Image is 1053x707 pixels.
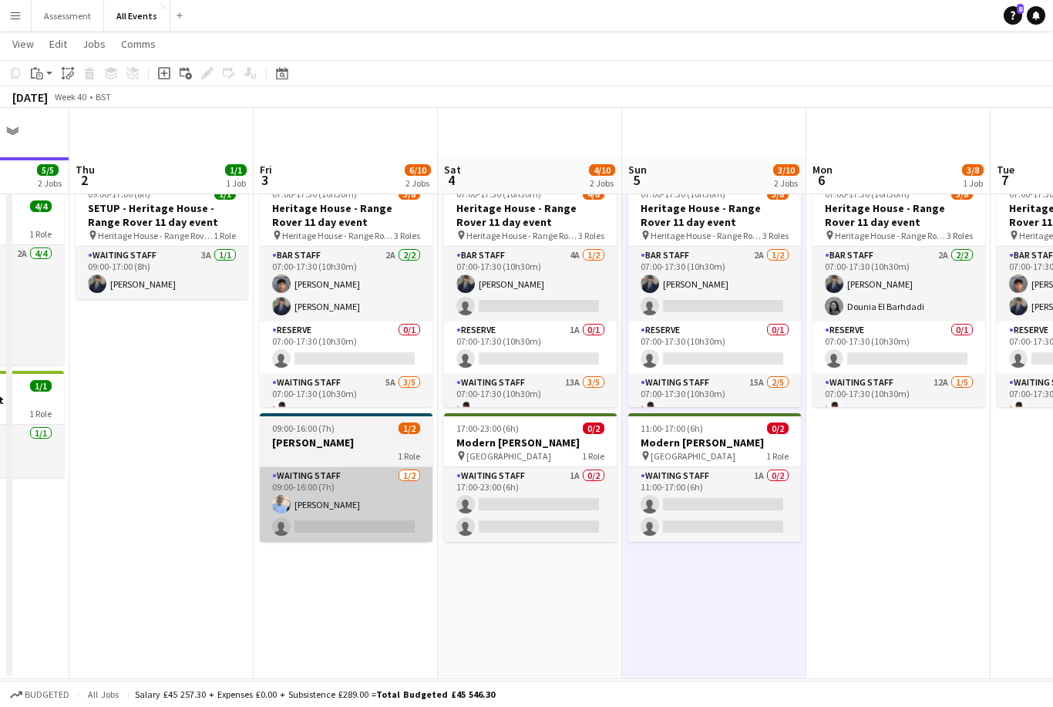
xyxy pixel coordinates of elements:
span: 0/2 [767,423,789,434]
span: 1 Role [398,450,420,462]
app-card-role: Bar Staff2A2/207:00-17:30 (10h30m)[PERSON_NAME][PERSON_NAME] [260,247,432,322]
app-card-role: Waiting Staff15A2/507:00-17:30 (10h30m)[PERSON_NAME] [628,374,801,516]
span: Heritage House - Range Rover 11 day event [282,230,394,241]
div: 2 Jobs [405,177,430,189]
span: 1/2 [399,423,420,434]
div: 1 Job [963,177,983,189]
app-job-card: 09:00-16:00 (7h)1/2[PERSON_NAME]1 RoleWaiting Staff1/209:00-16:00 (7h)[PERSON_NAME] [260,413,432,542]
span: 1/1 [225,164,247,176]
div: 1 Job [226,177,246,189]
button: Budgeted [8,686,72,703]
app-card-role: Waiting Staff1A0/217:00-23:00 (6h) [444,467,617,542]
span: Edit [49,37,67,51]
app-job-card: 07:00-17:30 (10h30m)5/8Heritage House - Range Rover 11 day event Heritage House - Range Rover 11 ... [260,179,432,407]
span: 3/8 [962,164,984,176]
span: 1 Role [214,230,236,241]
span: Week 40 [51,91,89,103]
app-card-role: Reserve1A0/107:00-17:30 (10h30m) [444,322,617,374]
span: 4/10 [589,164,615,176]
span: All jobs [85,688,122,700]
h3: Modern [PERSON_NAME] [628,436,801,449]
app-card-role: Bar Staff2A1/207:00-17:30 (10h30m)[PERSON_NAME] [628,247,801,322]
span: Sun [628,163,647,177]
app-card-role: Waiting Staff5A3/507:00-17:30 (10h30m)[PERSON_NAME] [260,374,432,516]
span: 6 [810,171,833,189]
span: Budgeted [25,689,69,700]
span: 5/5 [37,164,59,176]
span: Fri [260,163,272,177]
app-job-card: 17:00-23:00 (6h)0/2Modern [PERSON_NAME] [GEOGRAPHIC_DATA]1 RoleWaiting Staff1A0/217:00-23:00 (6h) [444,413,617,542]
span: 2 [73,171,95,189]
h3: Heritage House - Range Rover 11 day event [812,201,985,229]
app-job-card: 07:00-17:30 (10h30m)3/8Heritage House - Range Rover 11 day event Heritage House - Range Rover 11 ... [628,179,801,407]
span: Comms [121,37,156,51]
span: 7 [994,171,1014,189]
span: Heritage House - Range Rover 11 day event [651,230,762,241]
span: Heritage House - Range Rover 11 day event [98,230,214,241]
app-card-role: Reserve0/107:00-17:30 (10h30m) [812,322,985,374]
span: 09:00-16:00 (7h) [272,423,335,434]
a: View [6,34,40,54]
div: 2 Jobs [774,177,799,189]
app-job-card: 09:00-17:00 (8h)1/1SETUP - Heritage House - Range Rover 11 day event Heritage House - Range Rover... [76,179,248,299]
span: Total Budgeted £45 546.30 [376,688,495,700]
h3: [PERSON_NAME] [260,436,432,449]
span: 8 [1017,4,1024,14]
span: Heritage House - Range Rover 11 day event [835,230,947,241]
div: 2 Jobs [38,177,62,189]
a: Jobs [76,34,112,54]
button: Assessment [32,1,104,31]
span: Tue [997,163,1014,177]
h3: Heritage House - Range Rover 11 day event [628,201,801,229]
app-card-role: Bar Staff4A1/207:00-17:30 (10h30m)[PERSON_NAME] [444,247,617,322]
span: 4 [442,171,461,189]
app-card-role: Waiting Staff13A3/507:00-17:30 (10h30m)[PERSON_NAME] [444,374,617,516]
span: 0/2 [583,423,604,434]
span: Sat [444,163,461,177]
span: 5 [626,171,647,189]
span: 3 [257,171,272,189]
span: 3 Roles [578,230,604,241]
span: 1 Role [29,228,52,240]
app-card-role: Waiting Staff1A0/211:00-17:00 (6h) [628,467,801,542]
span: 17:00-23:00 (6h) [456,423,519,434]
h3: Heritage House - Range Rover 11 day event [444,201,617,229]
div: [DATE] [12,89,48,105]
h3: SETUP - Heritage House - Range Rover 11 day event [76,201,248,229]
span: 6/10 [405,164,431,176]
span: [GEOGRAPHIC_DATA] [466,450,551,462]
a: Comms [115,34,162,54]
div: BST [96,91,111,103]
h3: Heritage House - Range Rover 11 day event [260,201,432,229]
span: 1/1 [30,380,52,392]
app-card-role: Waiting Staff12A1/507:00-17:30 (10h30m)[PERSON_NAME] [812,374,985,516]
div: Salary £45 257.30 + Expenses £0.00 + Subsistence £289.00 = [135,688,495,700]
app-job-card: 11:00-17:00 (6h)0/2Modern [PERSON_NAME] [GEOGRAPHIC_DATA]1 RoleWaiting Staff1A0/211:00-17:00 (6h) [628,413,801,542]
app-card-role: Bar Staff2A2/207:00-17:30 (10h30m)[PERSON_NAME]Dounia El Barhdadi [812,247,985,322]
span: [GEOGRAPHIC_DATA] [651,450,735,462]
app-job-card: 07:00-17:30 (10h30m)3/8Heritage House - Range Rover 11 day event Heritage House - Range Rover 11 ... [812,179,985,407]
span: Mon [812,163,833,177]
span: View [12,37,34,51]
span: Jobs [82,37,106,51]
span: 4/4 [30,200,52,212]
span: 11:00-17:00 (6h) [641,423,703,434]
app-job-card: 07:00-17:30 (10h30m)4/8Heritage House - Range Rover 11 day event Heritage House - Range Rover 11 ... [444,179,617,407]
app-card-role: Reserve0/107:00-17:30 (10h30m) [260,322,432,374]
span: 1 Role [582,450,604,462]
span: 3 Roles [947,230,973,241]
app-card-role: Reserve0/107:00-17:30 (10h30m) [628,322,801,374]
app-card-role: Waiting Staff1/209:00-16:00 (7h)[PERSON_NAME] [260,467,432,542]
span: 1 Role [766,450,789,462]
span: 1 Role [29,408,52,419]
span: 3 Roles [394,230,420,241]
button: All Events [104,1,170,31]
span: 3 Roles [762,230,789,241]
